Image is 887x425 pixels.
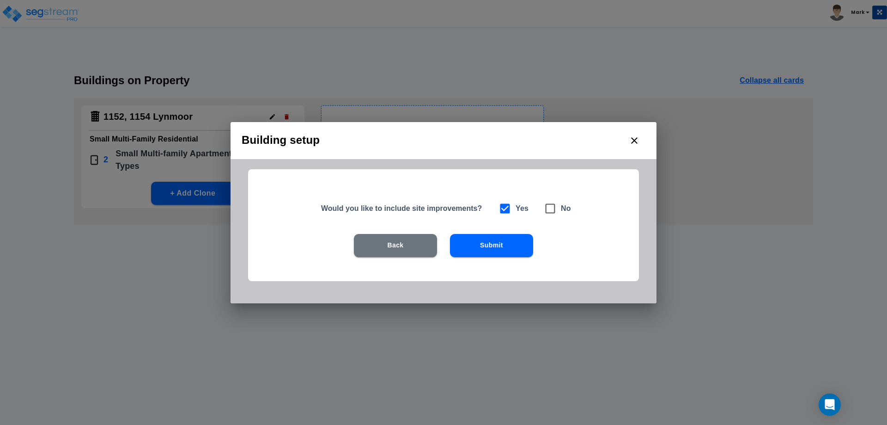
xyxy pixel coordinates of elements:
h6: No [561,202,571,215]
h5: Would you like to include site improvements? [321,203,487,213]
div: Open Intercom Messenger [819,394,841,416]
h6: Yes [516,202,529,215]
h2: Building setup [231,122,656,159]
button: close [623,129,645,152]
button: Back [354,234,437,257]
button: Submit [450,234,533,257]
